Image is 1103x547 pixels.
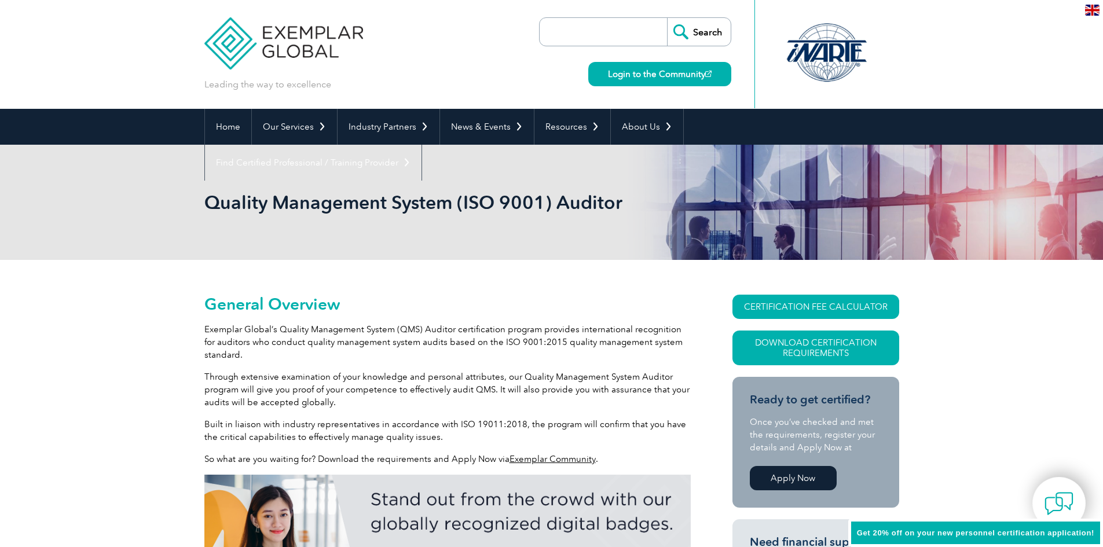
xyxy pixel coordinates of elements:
img: contact-chat.png [1045,489,1073,518]
p: Exemplar Global’s Quality Management System (QMS) Auditor certification program provides internat... [204,323,691,361]
h3: Ready to get certified? [750,392,882,407]
p: Once you’ve checked and met the requirements, register your details and Apply Now at [750,416,882,454]
h2: General Overview [204,295,691,313]
p: Leading the way to excellence [204,78,331,91]
a: Exemplar Community [510,454,596,464]
a: Download Certification Requirements [732,331,899,365]
a: Resources [534,109,610,145]
a: About Us [611,109,683,145]
img: open_square.png [705,71,712,77]
input: Search [667,18,731,46]
a: Our Services [252,109,337,145]
a: CERTIFICATION FEE CALCULATOR [732,295,899,319]
a: Find Certified Professional / Training Provider [205,145,422,181]
a: Industry Partners [338,109,439,145]
p: Through extensive examination of your knowledge and personal attributes, our Quality Management S... [204,370,691,409]
span: Get 20% off on your new personnel certification application! [857,528,1094,537]
img: en [1085,5,1100,16]
p: So what are you waiting for? Download the requirements and Apply Now via . [204,453,691,465]
a: Apply Now [750,466,837,490]
p: Built in liaison with industry representatives in accordance with ISO 19011:2018, the program wil... [204,418,691,443]
a: Home [205,109,251,145]
a: News & Events [440,109,534,145]
h1: Quality Management System (ISO 9001) Auditor [204,191,649,214]
a: Login to the Community [588,62,731,86]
